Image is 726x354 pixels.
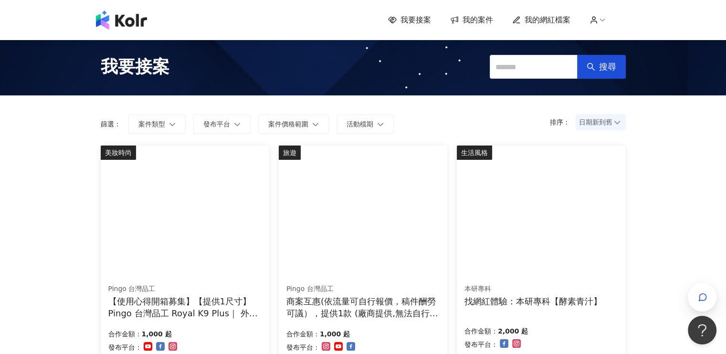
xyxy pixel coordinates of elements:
[96,10,147,30] img: logo
[498,325,528,337] p: 2,000 起
[101,146,269,272] img: Pingo 台灣品工 Royal K9 Plus｜ 外噴式負離子加長電棒-革命進化款
[347,120,373,128] span: 活動檔期
[464,295,602,307] div: 找網紅體驗：本研專科【酵素青汁】
[108,295,262,319] div: 【使用心得開箱募集】【提供1尺寸】 Pingo 台灣品工 Royal K9 Plus｜ 外噴式負離子加長電棒-革命進化款
[337,115,394,134] button: 活動檔期
[101,146,136,160] div: 美妝時尚
[286,328,320,340] p: 合作金額：
[108,328,142,340] p: 合作金額：
[388,15,431,25] a: 我要接案
[577,55,626,79] button: 搜尋
[450,15,493,25] a: 我的案件
[587,62,595,71] span: search
[550,118,576,126] p: 排序：
[688,316,716,344] iframe: Help Scout Beacon - Open
[579,115,622,129] span: 日期新到舊
[320,328,350,340] p: 1,000 起
[142,328,172,340] p: 1,000 起
[286,295,440,319] div: 商案互惠(依流量可自行報價，稿件酬勞可議），提供1款 (廠商提供,無法自行選擇顏色)
[464,325,498,337] p: 合作金額：
[268,120,308,128] span: 案件價格範圍
[286,342,320,353] p: 發布平台：
[279,146,447,272] img: Pingo 台灣品工 TRAVEL Qmini 2.0奈米負離子極輕吹風機
[258,115,329,134] button: 案件價格範圍
[101,120,121,128] p: 篩選：
[108,284,261,294] div: Pingo 台灣品工
[457,146,625,272] img: 酵素青汁
[279,146,301,160] div: 旅遊
[286,284,439,294] div: Pingo 台灣品工
[101,55,169,79] span: 我要接案
[138,120,165,128] span: 案件類型
[464,339,498,350] p: 發布平台：
[463,15,493,25] span: 我的案件
[203,120,230,128] span: 發布平台
[525,15,570,25] span: 我的網紅檔案
[400,15,431,25] span: 我要接案
[128,115,186,134] button: 案件類型
[193,115,251,134] button: 發布平台
[599,62,616,72] span: 搜尋
[108,342,142,353] p: 發布平台：
[512,15,570,25] a: 我的網紅檔案
[457,146,492,160] div: 生活風格
[464,284,602,294] div: 本研專科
